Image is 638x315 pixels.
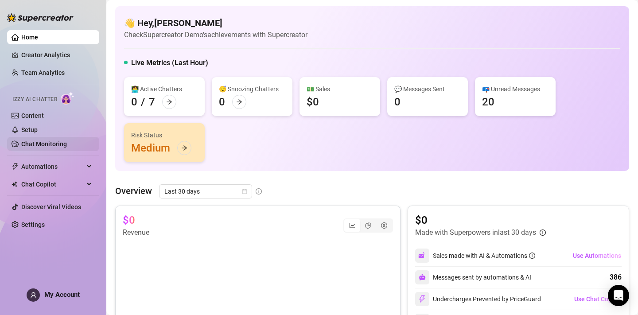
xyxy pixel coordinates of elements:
a: Creator Analytics [21,48,92,62]
a: Team Analytics [21,69,65,76]
div: $0 [307,95,319,109]
span: user [30,292,37,299]
article: $0 [415,213,546,227]
span: dollar-circle [381,222,387,229]
div: 0 [131,95,137,109]
span: arrow-right [166,99,172,105]
span: Chat Copilot [21,177,84,191]
img: svg%3e [418,252,426,260]
article: Made with Superpowers in last 30 days [415,227,536,238]
div: Messages sent by automations & AI [415,270,531,284]
span: Use Automations [573,252,621,259]
div: 7 [149,95,155,109]
img: svg%3e [419,274,426,281]
a: Content [21,112,44,119]
div: Undercharges Prevented by PriceGuard [415,292,541,306]
span: Last 30 days [164,185,247,198]
div: 📪 Unread Messages [482,84,549,94]
a: Chat Monitoring [21,140,67,148]
article: Check Supercreator Demo's achievements with Supercreator [124,29,307,40]
div: Sales made with AI & Automations [433,251,535,261]
div: 0 [394,95,401,109]
span: info-circle [529,253,535,259]
div: 0 [219,95,225,109]
img: Chat Copilot [12,181,17,187]
div: 💬 Messages Sent [394,84,461,94]
img: svg%3e [418,295,426,303]
div: 20 [482,95,494,109]
button: Use Chat Copilot [574,292,622,306]
span: Izzy AI Chatter [12,95,57,104]
img: AI Chatter [61,92,74,105]
a: Setup [21,126,38,133]
span: Use Chat Copilot [574,296,621,303]
span: arrow-right [236,99,242,105]
span: arrow-right [181,145,187,151]
article: $0 [123,213,135,227]
article: Revenue [123,227,149,238]
span: info-circle [256,188,262,194]
span: My Account [44,291,80,299]
span: line-chart [349,222,355,229]
article: Overview [115,184,152,198]
span: pie-chart [365,222,371,229]
h5: Live Metrics (Last Hour) [131,58,208,68]
a: Settings [21,221,45,228]
div: 386 [610,272,622,283]
span: info-circle [540,229,546,236]
div: 👩‍💻 Active Chatters [131,84,198,94]
button: Use Automations [572,249,622,263]
img: logo-BBDzfeDw.svg [7,13,74,22]
span: Automations [21,159,84,174]
div: 💵 Sales [307,84,373,94]
a: Discover Viral Videos [21,203,81,210]
span: thunderbolt [12,163,19,170]
h4: 👋 Hey, [PERSON_NAME] [124,17,307,29]
div: segmented control [343,218,393,233]
div: 😴 Snoozing Chatters [219,84,285,94]
a: Home [21,34,38,41]
div: Open Intercom Messenger [608,285,629,306]
div: Risk Status [131,130,198,140]
span: calendar [242,189,247,194]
